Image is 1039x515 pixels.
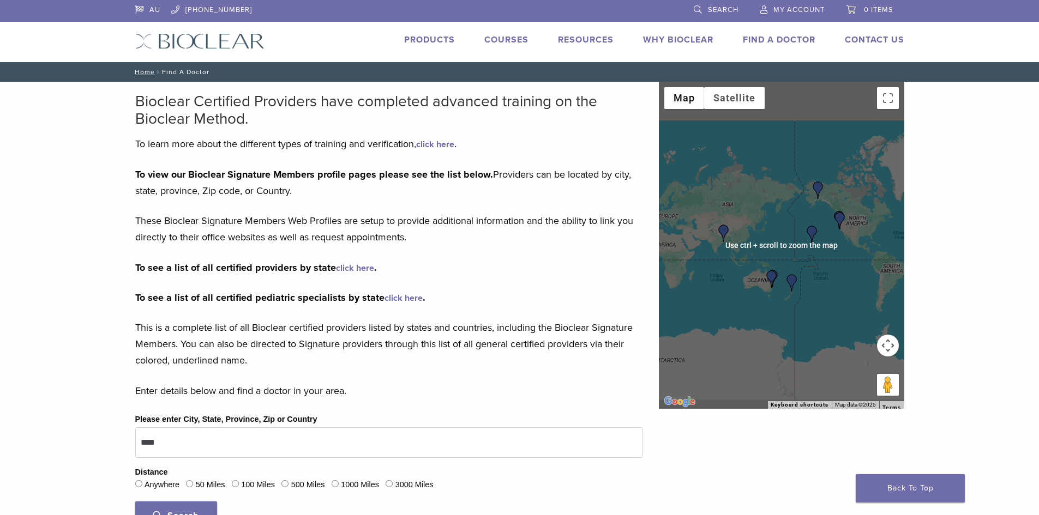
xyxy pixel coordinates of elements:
a: Find A Doctor [743,34,815,45]
label: Please enter City, State, Province, Zip or Country [135,414,317,426]
button: Map camera controls [877,335,899,356]
p: To learn more about the different types of training and verification, . [135,136,642,152]
strong: To see a list of all certified pediatric specialists by state . [135,292,425,304]
div: Dr. Edward Boulton [764,270,782,287]
a: Back To Top [856,474,965,502]
span: Map data ©2025 [835,402,876,408]
span: / [155,69,162,75]
img: Google [662,395,698,409]
img: Bioclear [135,33,265,49]
button: Show satellite imagery [704,87,765,109]
nav: Find A Doctor [127,62,912,82]
strong: To see a list of all certified providers by state . [135,262,377,274]
span: My Account [773,5,825,14]
button: Drag Pegman onto the map to open Street View [877,374,899,396]
div: Dr. Geoffrey Wan [763,270,780,288]
button: Keyboard shortcuts [771,401,828,409]
div: Dr. Kris Nip [803,226,821,243]
a: Open this area in Google Maps (opens a new window) [662,395,698,409]
a: click here [385,293,423,304]
a: Terms (opens in new tab) [882,404,901,411]
div: Dr. Mary Anne Marschik [831,212,849,229]
a: Resources [558,34,614,45]
div: kevin tims [783,274,801,292]
h2: Bioclear Certified Providers have completed advanced training on the Bioclear Method. [135,93,642,128]
div: Dr. Robert Robinson [809,181,827,199]
div: Dr. Disha Agarwal [715,225,732,242]
strong: To view our Bioclear Signature Members profile pages please see the list below. [135,168,493,180]
label: 1000 Miles [341,479,379,491]
button: Toggle fullscreen view [877,87,899,109]
button: Show street map [664,87,704,109]
label: 100 Miles [241,479,275,491]
a: Courses [484,34,528,45]
p: This is a complete list of all Bioclear certified providers listed by states and countries, inclu... [135,319,642,368]
label: 50 Miles [196,479,225,491]
span: 0 items [864,5,893,14]
p: Enter details below and find a doctor in your area. [135,383,642,399]
legend: Distance [135,466,168,478]
label: Anywhere [145,479,179,491]
a: Products [404,34,455,45]
a: click here [336,263,374,274]
a: Home [131,68,155,76]
a: click here [416,139,454,150]
label: 3000 Miles [395,479,434,491]
a: Contact Us [845,34,904,45]
label: 500 Miles [291,479,325,491]
p: These Bioclear Signature Members Web Profiles are setup to provide additional information and the... [135,213,642,245]
p: Providers can be located by city, state, province, Zip code, or Country. [135,166,642,199]
a: Why Bioclear [643,34,713,45]
span: Search [708,5,738,14]
div: Dr. Sandy Shih [831,211,848,228]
